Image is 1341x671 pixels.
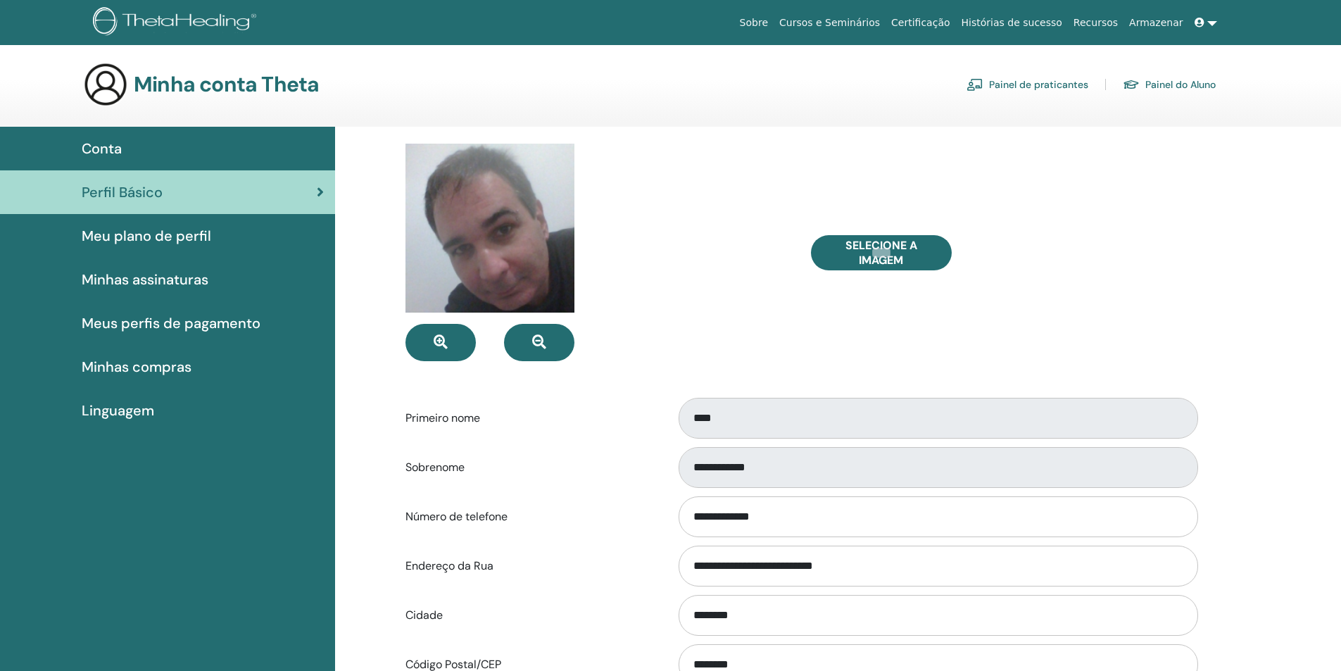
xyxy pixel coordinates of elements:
[395,405,665,432] label: Primeiro nome
[395,503,665,530] label: Número de telefone
[395,602,665,629] label: Cidade
[1123,10,1188,36] a: Armazenar
[93,7,261,39] img: logo.png
[967,73,1088,96] a: Painel de praticantes
[395,553,665,579] label: Endereço da Rua
[82,138,122,159] span: Conta
[82,356,191,377] span: Minhas compras
[405,144,574,313] img: default.jpg
[886,10,955,36] a: Certificação
[82,400,154,421] span: Linguagem
[1123,79,1140,91] img: graduation-cap.svg
[134,72,319,97] h3: Minha conta Theta
[872,248,890,258] input: Selecione a imagem
[774,10,886,36] a: Cursos e Seminários
[82,313,260,334] span: Meus perfis de pagamento
[83,62,128,107] img: generic-user-icon.jpg
[82,269,208,290] span: Minhas assinaturas
[82,182,163,203] span: Perfil Básico
[1068,10,1123,36] a: Recursos
[82,225,211,246] span: Meu plano de perfil
[734,10,774,36] a: Sobre
[956,10,1068,36] a: Histórias de sucesso
[829,238,934,268] span: Selecione a imagem
[1123,73,1216,96] a: Painel do Aluno
[967,78,983,91] img: chalkboard-teacher.svg
[395,454,665,481] label: Sobrenome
